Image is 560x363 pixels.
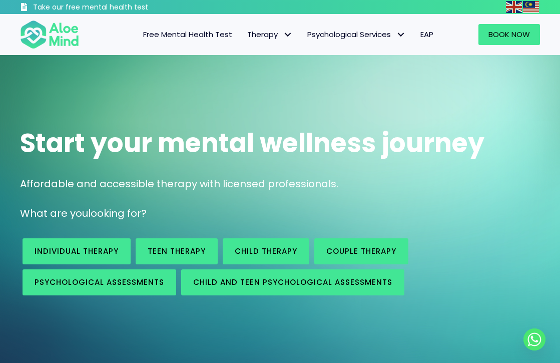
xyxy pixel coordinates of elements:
[136,24,240,45] a: Free Mental Health Test
[193,277,392,287] span: Child and Teen Psychological assessments
[523,328,545,350] a: Whatsapp
[88,206,147,220] span: looking for?
[23,269,176,295] a: Psychological assessments
[35,246,119,256] span: Individual therapy
[181,269,404,295] a: Child and Teen Psychological assessments
[488,29,530,40] span: Book Now
[413,24,441,45] a: EAP
[20,20,79,50] img: Aloe mind Logo
[314,238,408,264] a: Couple therapy
[20,125,484,161] span: Start your mental wellness journey
[280,28,295,42] span: Therapy: submenu
[143,29,232,40] span: Free Mental Health Test
[235,246,297,256] span: Child Therapy
[223,238,309,264] a: Child Therapy
[506,1,522,13] img: en
[523,1,539,13] img: ms
[20,177,540,191] p: Affordable and accessible therapy with licensed professionals.
[33,3,181,13] h3: Take our free mental health test
[89,24,441,45] nav: Menu
[523,1,540,13] a: Malay
[23,238,131,264] a: Individual therapy
[20,3,181,14] a: Take our free mental health test
[20,206,88,220] span: What are you
[506,1,523,13] a: English
[326,246,396,256] span: Couple therapy
[136,238,218,264] a: Teen Therapy
[420,29,433,40] span: EAP
[148,246,206,256] span: Teen Therapy
[300,24,413,45] a: Psychological ServicesPsychological Services: submenu
[247,29,292,40] span: Therapy
[240,24,300,45] a: TherapyTherapy: submenu
[35,277,164,287] span: Psychological assessments
[393,28,408,42] span: Psychological Services: submenu
[307,29,405,40] span: Psychological Services
[478,24,540,45] a: Book Now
